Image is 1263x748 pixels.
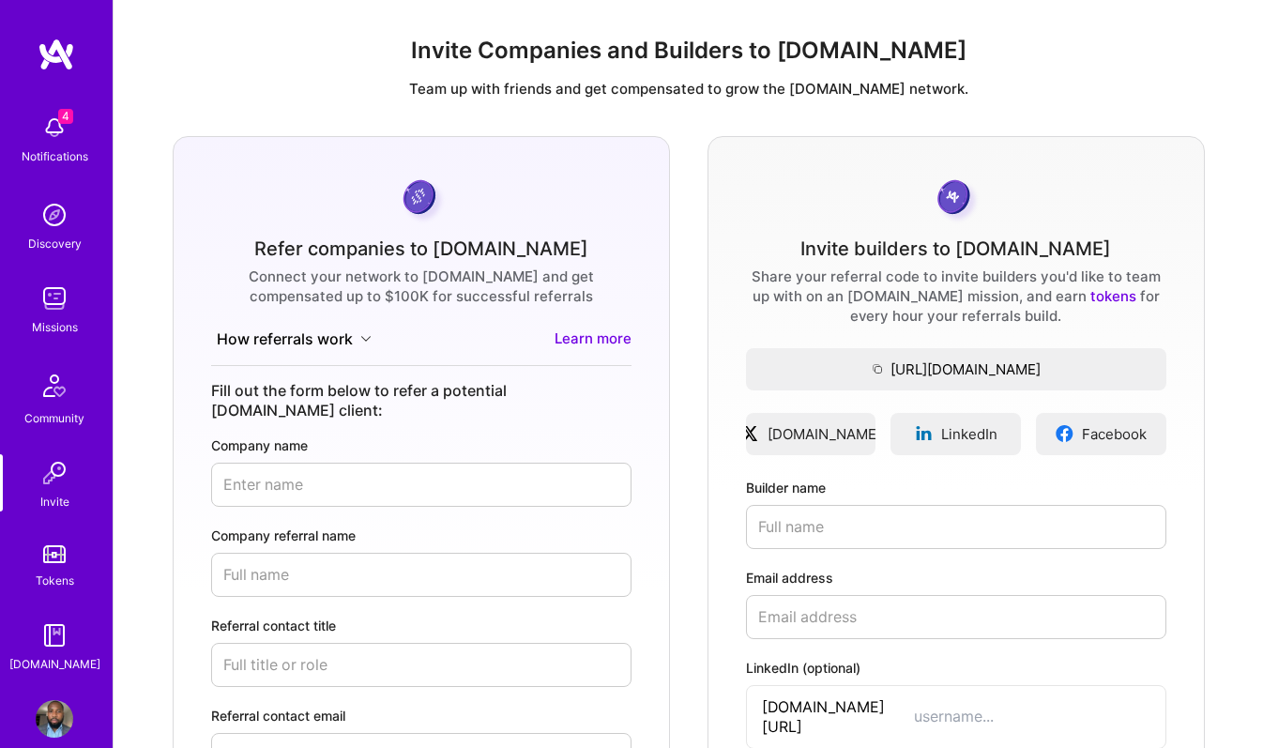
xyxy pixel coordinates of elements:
input: Full name [211,553,631,597]
label: Referral contact title [211,616,631,635]
div: Invite builders to [DOMAIN_NAME] [800,239,1111,259]
h1: Invite Companies and Builders to [DOMAIN_NAME] [129,38,1248,65]
div: Missions [32,317,78,337]
input: Email address [746,595,1166,639]
span: [DOMAIN_NAME] [768,424,881,444]
input: username... [914,707,1150,726]
span: LinkedIn [941,424,997,444]
div: Refer companies to [DOMAIN_NAME] [254,239,588,259]
div: Invite [40,492,69,511]
img: Community [32,363,77,408]
div: [DOMAIN_NAME] [9,654,100,674]
a: Facebook [1036,413,1166,455]
a: tokens [1090,287,1136,305]
img: guide book [36,617,73,654]
span: 4 [58,109,73,124]
img: bell [36,109,73,146]
a: [DOMAIN_NAME] [746,413,876,455]
span: [DOMAIN_NAME][URL] [762,697,914,737]
div: Fill out the form below to refer a potential [DOMAIN_NAME] client: [211,381,631,420]
p: Team up with friends and get compensated to grow the [DOMAIN_NAME] network. [129,79,1248,99]
button: [URL][DOMAIN_NAME] [746,348,1166,390]
span: Facebook [1082,424,1147,444]
button: How referrals work [211,328,377,350]
a: Learn more [555,328,631,350]
div: Share your referral code to invite builders you'd like to team up with on an [DOMAIN_NAME] missio... [746,267,1166,326]
input: Full name [746,505,1166,549]
a: User Avatar [31,700,78,738]
img: discovery [36,196,73,234]
img: tokens [43,545,66,563]
div: Discovery [28,234,82,253]
img: linkedinLogo [914,424,934,443]
label: Email address [746,568,1166,588]
div: Community [24,408,84,428]
img: teamwork [36,280,73,317]
div: Notifications [22,146,88,166]
input: Enter name [211,463,631,507]
img: facebookLogo [1055,424,1074,443]
div: Tokens [36,571,74,590]
img: grayCoin [931,175,981,224]
input: Full title or role [211,643,631,687]
div: Connect your network to [DOMAIN_NAME] and get compensated up to $100K for successful referrals [211,267,631,306]
label: Company name [211,435,631,455]
img: User Avatar [36,700,73,738]
span: [URL][DOMAIN_NAME] [746,359,1166,379]
img: xLogo [740,424,760,443]
label: Company referral name [211,526,631,545]
img: purpleCoin [397,175,446,224]
a: LinkedIn [890,413,1021,455]
img: Invite [36,454,73,492]
label: LinkedIn (optional) [746,658,1166,678]
label: Builder name [746,478,1166,497]
label: Referral contact email [211,706,631,725]
img: logo [38,38,75,71]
